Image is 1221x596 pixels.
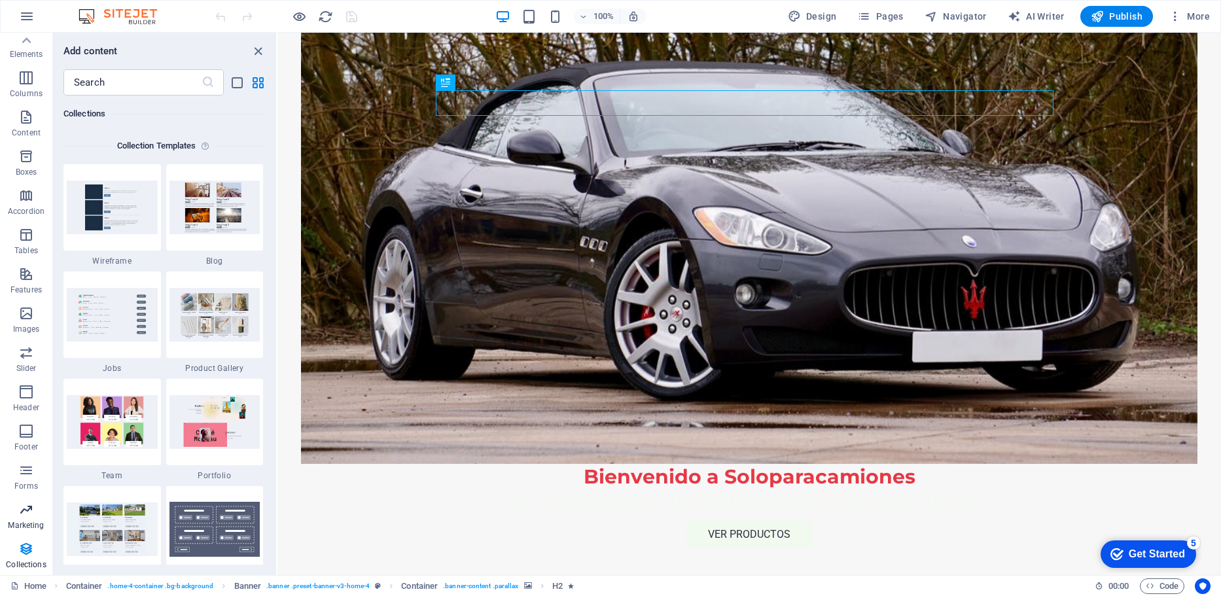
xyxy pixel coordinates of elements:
[1118,581,1120,591] span: :
[8,520,44,531] p: Marketing
[201,138,215,154] i: Each template - except the Collections listing - comes with a preconfigured design and collection...
[1140,578,1184,594] button: Code
[593,9,614,24] h6: 100%
[10,88,43,99] p: Columns
[925,10,987,23] span: Navigator
[857,10,903,23] span: Pages
[169,288,260,341] img: product_gallery_extension.jpg
[63,470,161,481] span: Team
[166,379,264,481] div: Portfolio
[1108,578,1129,594] span: 00 00
[75,9,173,24] img: Editor Logo
[1080,6,1153,27] button: Publish
[552,578,563,594] span: Click to select. Double-click to edit
[1146,578,1178,594] span: Code
[14,481,38,491] p: Forms
[16,363,37,374] p: Slider
[229,75,245,90] button: list-view
[234,578,262,594] span: Click to select. Double-click to edit
[10,49,43,60] p: Elements
[112,138,202,154] h6: Collection Templates
[63,256,161,266] span: Wireframe
[291,9,307,24] button: Click here to leave preview mode and continue editing
[14,245,38,256] p: Tables
[1002,6,1070,27] button: AI Writer
[63,106,263,122] h6: Collections
[166,164,264,266] div: Blog
[628,10,639,22] i: On resize automatically adjust zoom level to fit chosen device.
[63,272,161,374] div: Jobs
[169,502,260,557] img: collectionscontainer1.svg
[63,69,202,96] input: Search
[1095,578,1129,594] h6: Session time
[375,582,381,589] i: This element is a customizable preset
[10,578,46,594] a: Click to cancel selection. Double-click to open Pages
[67,502,158,555] img: real_estate_extension.jpg
[169,395,260,448] img: portfolio_extension.jpg
[66,578,574,594] nav: breadcrumb
[14,442,38,452] p: Footer
[318,9,333,24] i: Reload page
[63,164,161,266] div: Wireframe
[783,6,842,27] button: Design
[166,470,264,481] span: Portfolio
[568,582,574,589] i: Element contains an animation
[66,578,103,594] span: Click to select. Double-click to edit
[1195,578,1211,594] button: Usercentrics
[10,7,106,34] div: Get Started 5 items remaining, 0% complete
[63,363,161,374] span: Jobs
[107,578,213,594] span: . home-4-container .bg-background
[852,6,908,27] button: Pages
[67,181,158,234] img: wireframe_extension.jpg
[13,402,39,413] p: Header
[317,9,333,24] button: reload
[63,379,161,481] div: Team
[524,582,532,589] i: This element contains a background
[1163,6,1215,27] button: More
[574,9,620,24] button: 100%
[67,395,158,448] img: team_extension.jpg
[169,181,260,234] img: blog_extension.jpg
[1091,10,1142,23] span: Publish
[166,272,264,374] div: Product Gallery
[401,578,438,594] span: Click to select. Double-click to edit
[12,128,41,138] p: Content
[8,206,44,217] p: Accordion
[783,6,842,27] div: Design (Ctrl+Alt+Y)
[266,578,370,594] span: . banner .preset-banner-v3-home-4
[788,10,837,23] span: Design
[443,578,518,594] span: . banner-content .parallax
[6,559,46,570] p: Collections
[250,75,266,90] button: grid-view
[919,6,992,27] button: Navigator
[97,3,110,16] div: 5
[13,324,40,334] p: Images
[166,363,264,374] span: Product Gallery
[67,288,158,341] img: jobs_extension.jpg
[250,43,266,59] button: close panel
[1008,10,1065,23] span: AI Writer
[39,14,95,26] div: Get Started
[63,43,118,59] h6: Add content
[10,285,42,295] p: Features
[166,256,264,266] span: Blog
[1169,10,1210,23] span: More
[16,167,37,177] p: Boxes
